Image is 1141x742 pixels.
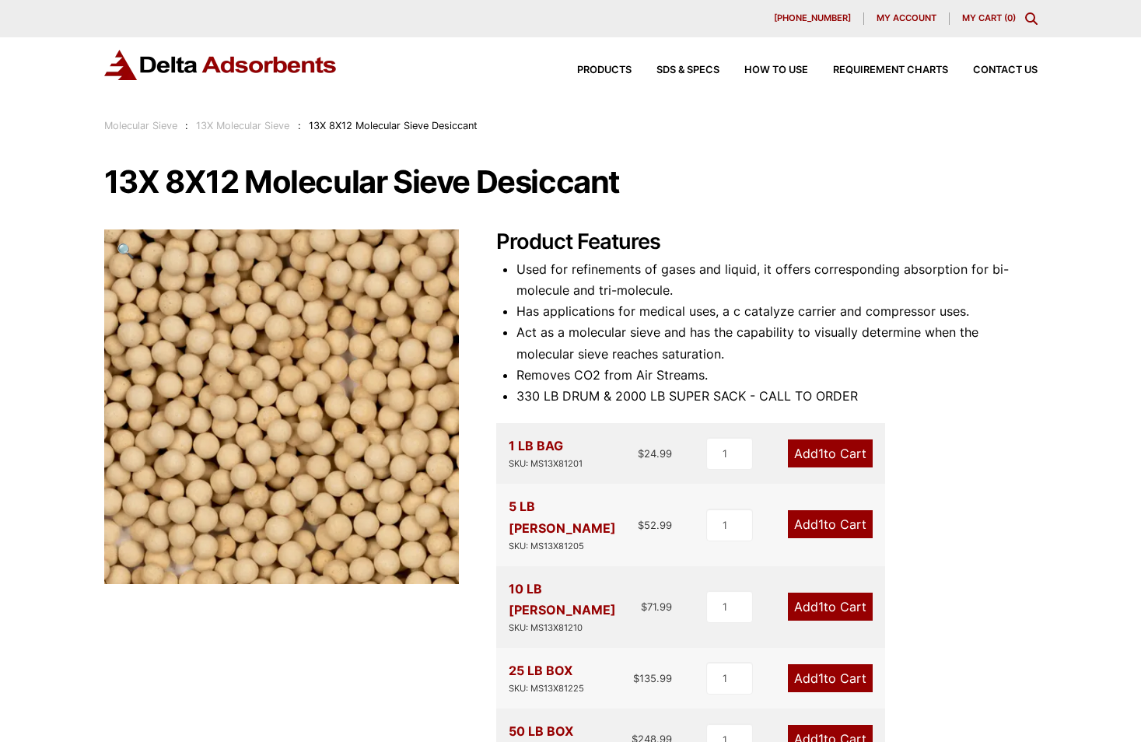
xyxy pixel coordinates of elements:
span: 1 [818,446,824,461]
bdi: 71.99 [641,600,672,613]
span: How to Use [744,65,808,75]
a: Add1to Cart [788,664,873,692]
li: Has applications for medical uses, a c catalyze carrier and compressor uses. [516,301,1038,322]
div: SKU: MS13X81225 [509,681,584,696]
h1: 13X 8X12 Molecular Sieve Desiccant [104,166,1038,198]
span: 1 [818,670,824,686]
a: [PHONE_NUMBER] [761,12,864,25]
a: Add1to Cart [788,439,873,467]
a: Add1to Cart [788,510,873,538]
a: View full-screen image gallery [104,229,147,272]
a: Contact Us [948,65,1038,75]
div: 5 LB [PERSON_NAME] [509,496,639,553]
div: 25 LB BOX [509,660,584,696]
li: Used for refinements of gases and liquid, it offers corresponding absorption for bi-molecule and ... [516,259,1038,301]
h2: Product Features [496,229,1038,255]
a: 13X Molecular Sieve [196,120,289,131]
span: : [185,120,188,131]
div: 10 LB [PERSON_NAME] [509,579,642,635]
span: SDS & SPECS [656,65,719,75]
img: Delta Adsorbents [104,50,338,80]
span: 1 [818,516,824,532]
a: My Cart (0) [962,12,1016,23]
bdi: 52.99 [638,519,672,531]
a: Add1to Cart [788,593,873,621]
bdi: 135.99 [633,672,672,684]
span: [PHONE_NUMBER] [774,14,851,23]
a: Requirement Charts [808,65,948,75]
div: SKU: MS13X81210 [509,621,642,635]
div: Toggle Modal Content [1025,12,1038,25]
span: 1 [818,599,824,614]
span: $ [638,519,644,531]
span: Requirement Charts [833,65,948,75]
span: Contact Us [973,65,1038,75]
a: My account [864,12,950,25]
span: $ [633,672,639,684]
span: 0 [1007,12,1013,23]
a: Products [552,65,632,75]
div: SKU: MS13X81205 [509,539,639,554]
div: SKU: MS13X81201 [509,457,583,471]
span: : [298,120,301,131]
span: $ [641,600,647,613]
li: Act as a molecular sieve and has the capability to visually determine when the molecular sieve re... [516,322,1038,364]
span: 🔍 [117,242,135,259]
span: 13X 8X12 Molecular Sieve Desiccant [309,120,478,131]
a: Molecular Sieve [104,120,177,131]
span: Products [577,65,632,75]
bdi: 24.99 [638,447,672,460]
div: 1 LB BAG [509,436,583,471]
span: My account [877,14,936,23]
li: Removes CO2 from Air Streams. [516,365,1038,386]
li: 330 LB DRUM & 2000 LB SUPER SACK - CALL TO ORDER [516,386,1038,407]
span: $ [638,447,644,460]
a: How to Use [719,65,808,75]
a: SDS & SPECS [632,65,719,75]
